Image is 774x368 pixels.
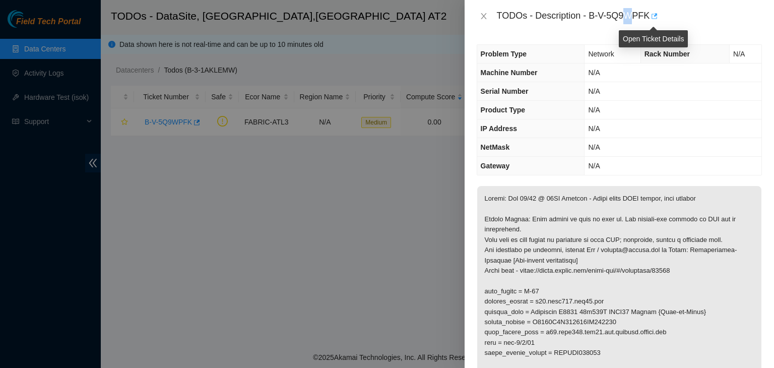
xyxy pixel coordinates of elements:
[588,106,600,114] span: N/A
[588,69,600,77] span: N/A
[644,50,690,58] span: Rack Number
[481,50,527,58] span: Problem Type
[619,30,688,47] div: Open Ticket Details
[588,125,600,133] span: N/A
[481,125,517,133] span: IP Address
[481,69,538,77] span: Machine Number
[481,143,510,151] span: NetMask
[733,50,745,58] span: N/A
[480,12,488,20] span: close
[588,143,600,151] span: N/A
[497,8,762,24] div: TODOs - Description - B-V-5Q9WPFK
[588,87,600,95] span: N/A
[481,87,529,95] span: Serial Number
[481,162,510,170] span: Gateway
[588,50,614,58] span: Network
[481,106,525,114] span: Product Type
[477,12,491,21] button: Close
[588,162,600,170] span: N/A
